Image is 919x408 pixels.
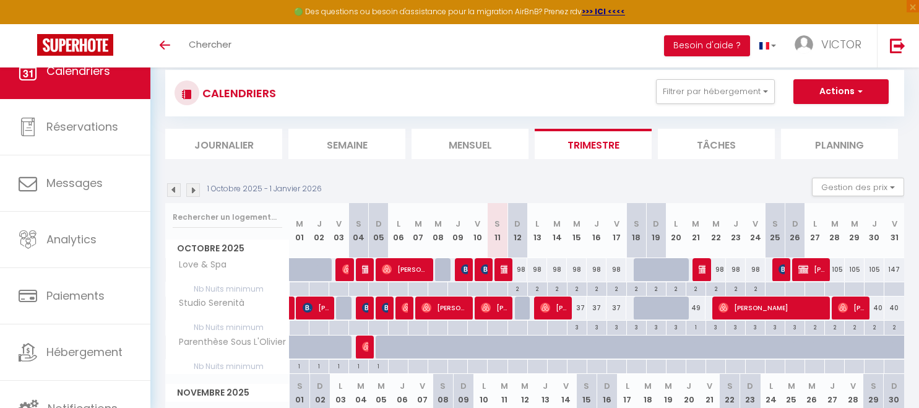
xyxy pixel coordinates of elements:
[46,232,97,247] span: Analytics
[838,296,865,319] span: [PERSON_NAME] [PERSON_NAME]
[656,79,775,104] button: Filtrer par hébergement
[309,203,329,258] th: 02
[733,218,738,230] abbr: J
[166,360,289,373] span: Nb Nuits minimum
[421,296,468,319] span: [PERSON_NAME]
[336,218,342,230] abbr: V
[830,380,835,392] abbr: J
[727,380,733,392] abbr: S
[179,24,241,67] a: Chercher
[865,321,884,332] div: 2
[825,203,845,258] th: 28
[547,203,567,258] th: 14
[507,258,527,281] div: 98
[199,79,276,107] h3: CALENDRIERS
[884,203,904,258] th: 31
[884,297,904,319] div: 40
[573,218,580,230] abbr: M
[382,258,428,281] span: [PERSON_NAME]
[369,203,389,258] th: 05
[587,321,606,332] div: 3
[166,240,289,258] span: Octobre 2025
[440,380,446,392] abbr: S
[746,321,765,332] div: 3
[535,129,652,159] li: Trimestre
[329,360,348,371] div: 1
[892,218,897,230] abbr: V
[501,380,508,392] abbr: M
[46,119,118,134] span: Réservations
[647,282,666,294] div: 2
[207,183,322,195] p: 1 Octobre 2025 - 1 Janvier 2026
[664,35,750,56] button: Besoin d'aide ?
[606,203,626,258] th: 17
[627,321,646,332] div: 3
[317,218,322,230] abbr: J
[766,203,785,258] th: 25
[168,297,248,310] span: Studio Serenità
[808,380,816,392] abbr: M
[563,380,569,392] abbr: V
[481,258,488,281] span: [PERSON_NAME]
[397,218,400,230] abbr: L
[527,258,547,281] div: 98
[667,282,686,294] div: 2
[482,380,486,392] abbr: L
[408,203,428,258] th: 07
[349,360,368,371] div: 1
[168,258,230,272] span: Love & Spa
[547,258,567,281] div: 98
[626,380,629,392] abbr: L
[865,297,884,319] div: 40
[189,38,231,51] span: Chercher
[288,129,405,159] li: Semaine
[705,203,725,258] th: 22
[872,218,877,230] abbr: J
[726,321,745,332] div: 3
[658,129,775,159] li: Tâches
[813,218,817,230] abbr: L
[705,258,725,281] div: 98
[766,321,785,332] div: 3
[647,321,666,332] div: 3
[317,380,323,392] abbr: D
[850,380,856,392] abbr: V
[420,380,425,392] abbr: V
[342,258,349,281] span: [PERSON_NAME]
[666,203,686,258] th: 20
[584,380,589,392] abbr: S
[825,258,845,281] div: 105
[805,203,825,258] th: 27
[535,218,539,230] abbr: L
[686,203,705,258] th: 21
[507,203,527,258] th: 12
[788,380,795,392] abbr: M
[644,380,652,392] abbr: M
[812,178,904,196] button: Gestion des prix
[607,321,626,332] div: 3
[448,203,468,258] th: 09
[488,203,507,258] th: 11
[779,258,785,281] span: [PERSON_NAME]
[634,218,639,230] abbr: S
[865,203,884,258] th: 30
[468,203,488,258] th: 10
[795,35,813,54] img: ...
[686,282,705,294] div: 2
[290,203,309,258] th: 01
[455,218,460,230] abbr: J
[627,282,646,294] div: 2
[587,282,606,294] div: 2
[606,297,626,319] div: 37
[706,282,725,294] div: 2
[781,129,898,159] li: Planning
[362,296,369,319] span: [PERSON_NAME]
[726,203,746,258] th: 23
[553,218,561,230] abbr: M
[891,380,897,392] abbr: D
[567,258,587,281] div: 98
[747,380,753,392] abbr: D
[890,38,905,53] img: logout
[582,6,625,17] a: >>> ICI <<<<
[400,380,405,392] abbr: J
